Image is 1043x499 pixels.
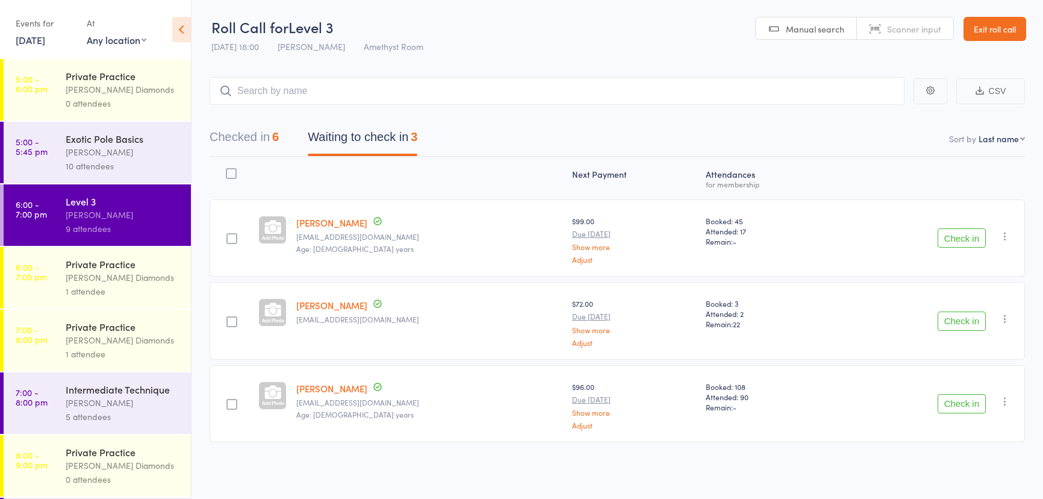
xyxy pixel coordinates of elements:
[66,257,181,271] div: Private Practice
[66,83,181,96] div: [PERSON_NAME] Diamonds
[4,435,191,497] a: 8:00 -9:00 pmPrivate Practice[PERSON_NAME] Diamonds0 attendees
[66,333,181,347] div: [PERSON_NAME] Diamonds
[296,243,414,254] span: Age: [DEMOGRAPHIC_DATA] years
[567,162,702,194] div: Next Payment
[572,256,697,263] a: Adjust
[308,124,417,156] button: Waiting to check in3
[4,372,191,434] a: 7:00 -8:00 pmIntermediate Technique[PERSON_NAME]5 attendees
[572,381,697,429] div: $96.00
[66,145,181,159] div: [PERSON_NAME]
[16,74,48,93] time: 5:00 - 6:00 pm
[733,236,736,246] span: -
[66,320,181,333] div: Private Practice
[572,230,697,238] small: Due [DATE]
[210,124,279,156] button: Checked in6
[66,383,181,396] div: Intermediate Technique
[66,459,181,472] div: [PERSON_NAME] Diamonds
[572,298,697,346] div: $72.00
[706,180,828,188] div: for membership
[572,339,697,347] a: Adjust
[572,395,697,404] small: Due [DATE]
[949,133,976,145] label: Sort by
[272,130,279,143] div: 6
[572,312,697,321] small: Due [DATE]
[66,208,181,222] div: [PERSON_NAME]
[66,396,181,410] div: [PERSON_NAME]
[572,409,697,416] a: Show more
[706,381,828,392] span: Booked: 108
[786,23,844,35] span: Manual search
[66,69,181,83] div: Private Practice
[296,216,367,229] a: [PERSON_NAME]
[706,226,828,236] span: Attended: 17
[87,33,146,46] div: Any location
[706,392,828,402] span: Attended: 90
[296,409,414,419] span: Age: [DEMOGRAPHIC_DATA] years
[296,382,367,395] a: [PERSON_NAME]
[4,184,191,246] a: 6:00 -7:00 pmLevel 3[PERSON_NAME]9 attendees
[16,262,47,281] time: 6:00 - 7:00 pm
[572,243,697,251] a: Show more
[66,284,181,298] div: 1 attendee
[4,247,191,309] a: 6:00 -7:00 pmPrivate Practice[PERSON_NAME] Diamonds1 attendee
[938,228,986,248] button: Check in
[706,402,828,412] span: Remain:
[278,40,345,52] span: [PERSON_NAME]
[296,299,367,312] a: [PERSON_NAME]
[4,59,191,121] a: 5:00 -6:00 pmPrivate Practice[PERSON_NAME] Diamonds0 attendees
[364,40,423,52] span: Amethyst Room
[16,388,48,407] time: 7:00 - 8:00 pm
[66,96,181,110] div: 0 attendees
[4,122,191,183] a: 5:00 -5:45 pmExotic Pole Basics[PERSON_NAME]10 attendees
[887,23,941,35] span: Scanner input
[66,472,181,486] div: 0 attendees
[979,133,1019,145] div: Last name
[66,222,181,236] div: 9 attendees
[411,130,417,143] div: 3
[288,17,334,37] span: Level 3
[66,271,181,284] div: [PERSON_NAME] Diamonds
[733,402,736,412] span: -
[706,319,828,329] span: Remain:
[572,326,697,334] a: Show more
[296,233,562,241] small: Jessicacondo2001@hotmail.com
[16,33,45,46] a: [DATE]
[938,312,986,331] button: Check in
[66,195,181,208] div: Level 3
[16,137,48,156] time: 5:00 - 5:45 pm
[706,236,828,246] span: Remain:
[572,216,697,263] div: $99.00
[66,132,181,145] div: Exotic Pole Basics
[16,450,48,469] time: 8:00 - 9:00 pm
[706,309,828,319] span: Attended: 2
[706,298,828,309] span: Booked: 3
[210,77,904,105] input: Search by name
[964,17,1026,41] a: Exit roll call
[16,13,75,33] div: Events for
[296,398,562,407] small: melissamunozescobar@gmail.com
[572,421,697,429] a: Adjust
[66,410,181,424] div: 5 attendees
[4,310,191,371] a: 7:00 -8:00 pmPrivate Practice[PERSON_NAME] Diamonds1 attendee
[87,13,146,33] div: At
[66,347,181,361] div: 1 attendee
[706,216,828,226] span: Booked: 45
[16,199,47,219] time: 6:00 - 7:00 pm
[211,40,259,52] span: [DATE] 18:00
[701,162,833,194] div: Atten­dances
[938,394,986,413] button: Check in
[211,17,288,37] span: Roll Call for
[956,78,1025,104] button: CSV
[733,319,740,329] span: 22
[296,315,562,324] small: mollyhellawell@hotmail.com
[16,325,48,344] time: 7:00 - 8:00 pm
[66,159,181,173] div: 10 attendees
[66,445,181,459] div: Private Practice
